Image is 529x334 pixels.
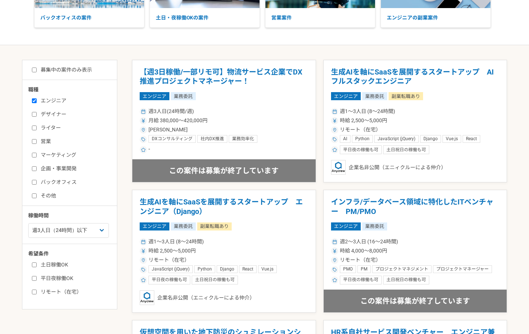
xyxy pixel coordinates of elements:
label: リモート（在宅） [32,288,116,296]
img: ico_tag-f97210f0.svg [333,268,337,272]
span: PMO [343,266,353,272]
span: React [242,266,253,272]
div: 平日夜の稼働も可 [340,276,382,284]
img: logo_text_blue_01.png [331,160,346,175]
label: 営業 [32,138,116,145]
span: エンジニア [331,92,361,100]
span: 希望条件 [28,251,49,257]
span: Python [198,266,212,272]
span: 副業転職あり [389,92,423,100]
span: エンジニア [140,92,169,100]
span: Django [423,136,438,142]
div: 土日祝日の稼働も可 [383,145,429,154]
div: この案件は募集が終了しています [132,159,316,182]
img: ico_star-c4f7eedc.svg [333,278,337,282]
img: ico_location_pin-352ac629.svg [141,258,146,262]
span: 業務効率化 [232,136,254,142]
span: 職種 [28,87,38,92]
p: バックオフィスの案件 [34,8,144,28]
img: ico_currency_yen-76ea2c4c.svg [333,249,337,253]
img: ico_calendar-4541a85f.svg [141,109,146,114]
span: プロジェクトマネジメント [375,266,428,272]
div: 平日夜の稼働も可 [148,276,190,284]
label: 平日夜稼働OK [32,275,116,282]
span: AI [343,136,347,142]
h1: 【週3日稼働/一部リモ可】物流サービス企業でDX推進プロジェクトマネージャー！ [140,68,308,86]
span: Vue.js [446,136,458,142]
input: 平日夜稼働OK [32,276,37,281]
span: JavaScript (jQuery) [152,266,190,272]
span: 週1〜3人日 (8〜24時間) [340,108,395,115]
img: ico_location_pin-352ac629.svg [141,128,146,132]
span: - [148,145,150,154]
p: 営業案件 [265,8,375,28]
span: 社内DX推進 [201,136,224,142]
span: Python [355,136,370,142]
span: 時給 2,500〜5,000円 [148,247,196,255]
span: エンジニア [140,222,169,230]
span: 副業転職あり [197,222,232,230]
span: 業務委託 [362,222,387,230]
img: ico_calendar-4541a85f.svg [333,240,337,244]
input: 営業 [32,139,37,144]
span: プロジェクトマネージャー [436,266,489,272]
div: 平日夜の稼働も可 [340,145,382,154]
img: ico_location_pin-352ac629.svg [333,258,337,262]
label: エンジニア [32,97,116,105]
label: その他 [32,192,116,200]
label: デザイナー [32,110,116,118]
div: 企業名非公開（エニィクルーによる仲介） [331,160,500,175]
input: ライター [32,126,37,130]
img: ico_currency_yen-76ea2c4c.svg [141,119,146,123]
input: 企画・事業開発 [32,166,37,171]
p: エンジニアの副業案件 [381,8,491,28]
img: ico_location_pin-352ac629.svg [333,128,337,132]
div: 土日祝日の稼働も可 [192,276,238,284]
span: 週3人日(24時間/週) [148,108,194,115]
span: 稼働時間 [28,213,49,219]
span: React [466,136,477,142]
label: 募集中の案件のみ表示 [32,66,92,74]
span: 週2〜3人日 (16〜24時間) [340,238,398,246]
div: この案件は募集が終了しています [324,290,507,312]
span: リモート（在宅） [340,126,381,134]
span: Django [220,266,234,272]
img: ico_currency_yen-76ea2c4c.svg [141,249,146,253]
img: ico_tag-f97210f0.svg [141,268,146,272]
span: 業務委託 [171,222,196,230]
span: 時給 4,000〜8,000円 [340,247,387,255]
input: マーケティング [32,153,37,157]
img: ico_currency_yen-76ea2c4c.svg [333,119,337,123]
label: マーケティング [32,151,116,159]
img: logo_text_blue_01.png [140,290,154,305]
span: 時給 2,500〜5,000円 [340,117,387,124]
label: バックオフィス [32,178,116,186]
h1: 生成AIを軸にSaaSを展開するスタートアップ エンジニア（Django） [140,197,308,216]
h1: インフラ/データベース領域に特化したITベンチャー PM/PMO [331,197,500,216]
img: ico_calendar-4541a85f.svg [333,109,337,114]
label: ライター [32,124,116,132]
h1: 生成AIを軸にSaaSを展開するスタートアップ AIフルスタックエンジニア [331,68,500,86]
input: リモート（在宅） [32,290,37,294]
span: JavaScript (jQuery) [378,136,415,142]
span: 週1〜3人日 (8〜24時間) [148,238,204,246]
div: 土日祝日の稼働も可 [383,276,429,284]
p: 土日・夜稼働OKの案件 [150,8,260,28]
label: 企画・事業開発 [32,165,116,173]
span: Vue.js [261,266,273,272]
span: 月給 380,000〜420,000円 [148,117,207,124]
span: 業務委託 [362,92,387,100]
img: ico_tag-f97210f0.svg [141,137,146,142]
div: 企業名非公開（エニィクルーによる仲介） [140,290,308,305]
input: エンジニア [32,98,37,103]
img: ico_star-c4f7eedc.svg [333,148,337,152]
input: バックオフィス [32,180,37,185]
img: ico_star-c4f7eedc.svg [141,148,146,152]
input: デザイナー [32,112,37,117]
label: 土日稼働OK [32,261,116,269]
span: 業務委託 [171,92,196,100]
span: PM [361,266,367,272]
img: ico_star-c4f7eedc.svg [141,278,146,282]
span: リモート（在宅） [148,256,190,264]
span: エンジニア [331,222,361,230]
